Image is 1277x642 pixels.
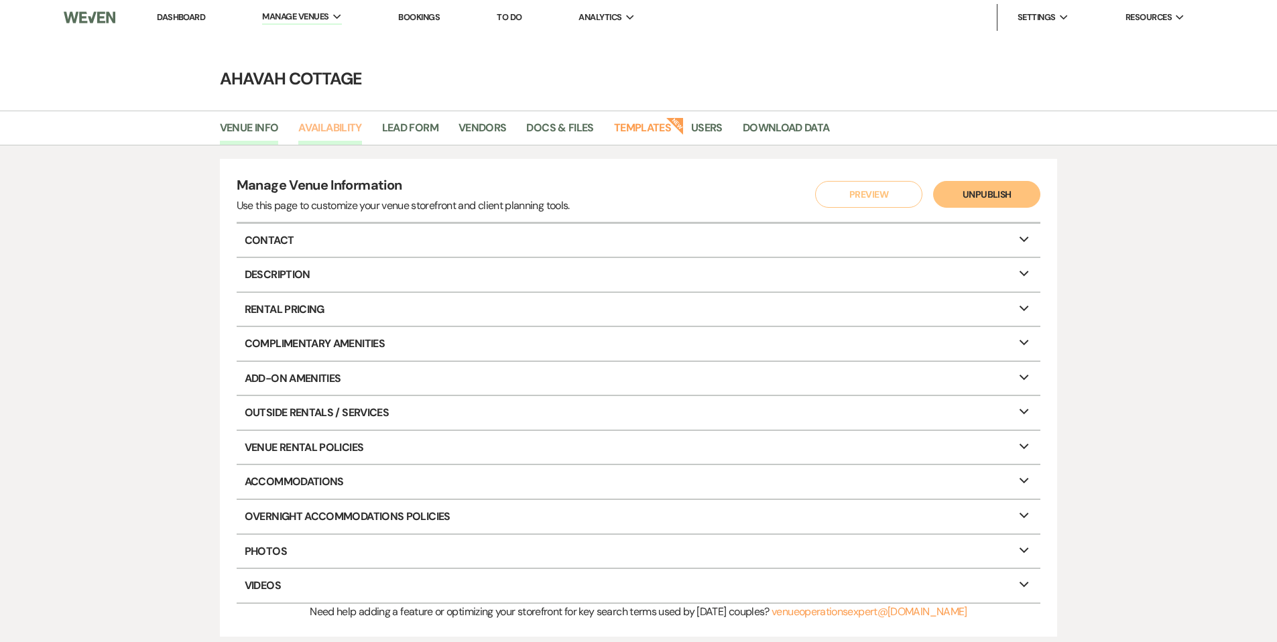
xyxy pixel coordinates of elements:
[157,11,205,23] a: Dashboard
[237,198,570,214] div: Use this page to customize your venue storefront and client planning tools.
[237,431,1041,464] p: Venue Rental Policies
[579,11,621,24] span: Analytics
[1018,11,1056,24] span: Settings
[815,181,922,208] button: Preview
[156,67,1121,90] h4: Ahavah Cottage
[237,569,1041,602] p: Videos
[237,500,1041,533] p: Overnight Accommodations Policies
[459,119,507,145] a: Vendors
[382,119,438,145] a: Lead Form
[298,119,361,145] a: Availability
[1126,11,1172,24] span: Resources
[743,119,830,145] a: Download Data
[614,119,671,145] a: Templates
[237,535,1041,568] p: Photos
[237,396,1041,430] p: Outside Rentals / Services
[237,465,1041,499] p: Accommodations
[220,119,279,145] a: Venue Info
[812,181,919,208] a: Preview
[64,3,115,31] img: Weven Logo
[262,10,328,23] span: Manage Venues
[237,176,570,198] h4: Manage Venue Information
[691,119,723,145] a: Users
[526,119,593,145] a: Docs & Files
[666,116,684,135] strong: New
[237,258,1041,292] p: Description
[237,327,1041,361] p: Complimentary Amenities
[237,293,1041,326] p: Rental Pricing
[237,362,1041,395] p: Add-On Amenities
[237,224,1041,257] p: Contact
[398,11,440,23] a: Bookings
[772,604,967,619] a: venueoperationsexpert@[DOMAIN_NAME]
[310,604,769,619] span: Need help adding a feature or optimizing your storefront for key search terms used by [DATE] coup...
[933,181,1040,208] button: Unpublish
[497,11,522,23] a: To Do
